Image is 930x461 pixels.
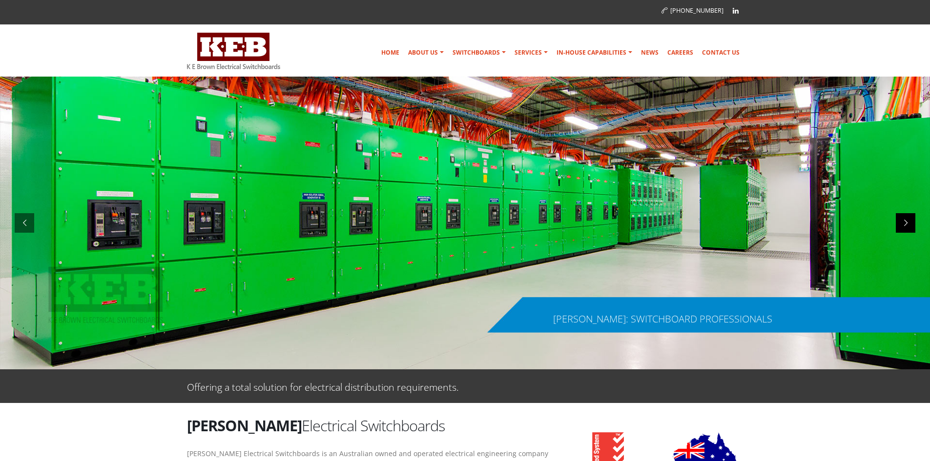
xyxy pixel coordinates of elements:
[553,43,636,62] a: In-house Capabilities
[187,415,302,436] strong: [PERSON_NAME]
[663,43,697,62] a: Careers
[698,43,744,62] a: Contact Us
[661,6,723,15] a: [PHONE_NUMBER]
[449,43,510,62] a: Switchboards
[637,43,662,62] a: News
[404,43,448,62] a: About Us
[728,3,743,18] a: Linkedin
[377,43,403,62] a: Home
[187,415,553,436] h2: Electrical Switchboards
[187,379,459,393] p: Offering a total solution for electrical distribution requirements.
[187,33,280,69] img: K E Brown Electrical Switchboards
[553,314,772,324] div: [PERSON_NAME]: SWITCHBOARD PROFESSIONALS
[511,43,552,62] a: Services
